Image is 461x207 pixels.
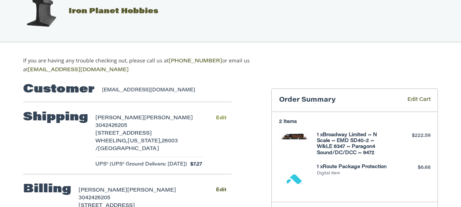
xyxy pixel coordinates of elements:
[317,132,391,156] h4: 1 x Broadway Limited ~ N Scale ~ EMD SD40-2 ~ W&LE 6347 ~ Paragon4 Sound/DC/DCC ~ 9472
[317,171,391,177] li: Digital Item
[23,82,95,97] h2: Customer
[392,132,430,139] div: $222.59
[279,119,431,125] h3: 2 Items
[392,164,430,171] div: $6.68
[210,185,232,196] button: Edit
[210,113,232,123] button: Edit
[169,59,222,64] a: [PHONE_NUMBER]
[78,196,110,201] span: 3042426205
[23,110,88,125] h2: Shipping
[28,68,129,73] a: [EMAIL_ADDRESS][DOMAIN_NAME]
[95,161,187,168] span: UPS® (UPS® Ground Delivers: [DATE])
[128,139,162,144] span: [US_STATE],
[95,131,152,136] span: [STREET_ADDRESS]
[98,146,159,152] span: [GEOGRAPHIC_DATA]
[187,161,202,168] span: $7.27
[317,164,391,170] h4: 1 x Route Package Protection
[95,123,127,128] span: 3042426205
[95,139,128,144] span: WHEELING,
[102,87,225,94] div: [EMAIL_ADDRESS][DOMAIN_NAME]
[69,8,158,15] span: Iron Planet Hobbies
[127,188,176,193] span: [PERSON_NAME]
[95,116,144,121] span: [PERSON_NAME]
[15,8,158,15] a: Iron Planet Hobbies
[78,188,127,193] span: [PERSON_NAME]
[387,96,431,105] a: Edit Cart
[144,116,193,121] span: [PERSON_NAME]
[279,96,387,105] h3: Order Summary
[23,182,71,197] h2: Billing
[23,57,260,74] p: If you are having any trouble checking out, please call us at or email us at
